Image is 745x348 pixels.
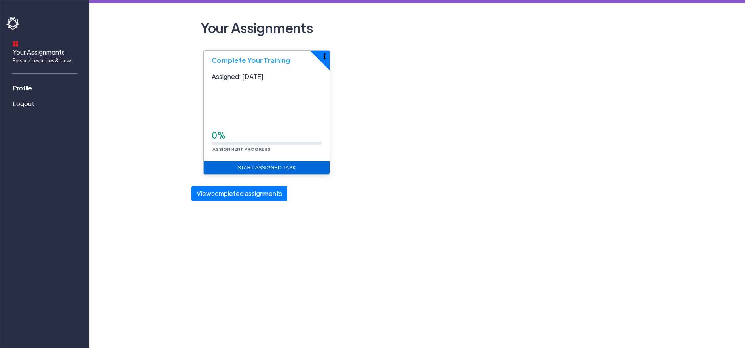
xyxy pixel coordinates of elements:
span: Logout [13,99,34,109]
span: Profile [13,83,32,93]
h2: Your Assignments [197,16,637,40]
span: Your Assignments [13,47,72,64]
span: Personal resources & tasks [13,57,72,64]
div: 0% [212,129,322,142]
a: Logout [6,96,85,112]
img: havoc-shield-logo-white.png [6,17,21,30]
button: Viewcompleted assignments [191,186,287,201]
small: Assignment Progress [212,146,271,152]
a: Your AssignmentsPersonal resources & tasks [6,36,85,67]
img: info-icon.svg [323,53,326,59]
img: dashboard-icon.svg [13,41,18,47]
span: Complete Your Training [212,56,290,64]
p: Assigned: [DATE] [212,72,322,81]
a: Profile [6,80,85,96]
a: Start Assigned Task [204,161,330,175]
